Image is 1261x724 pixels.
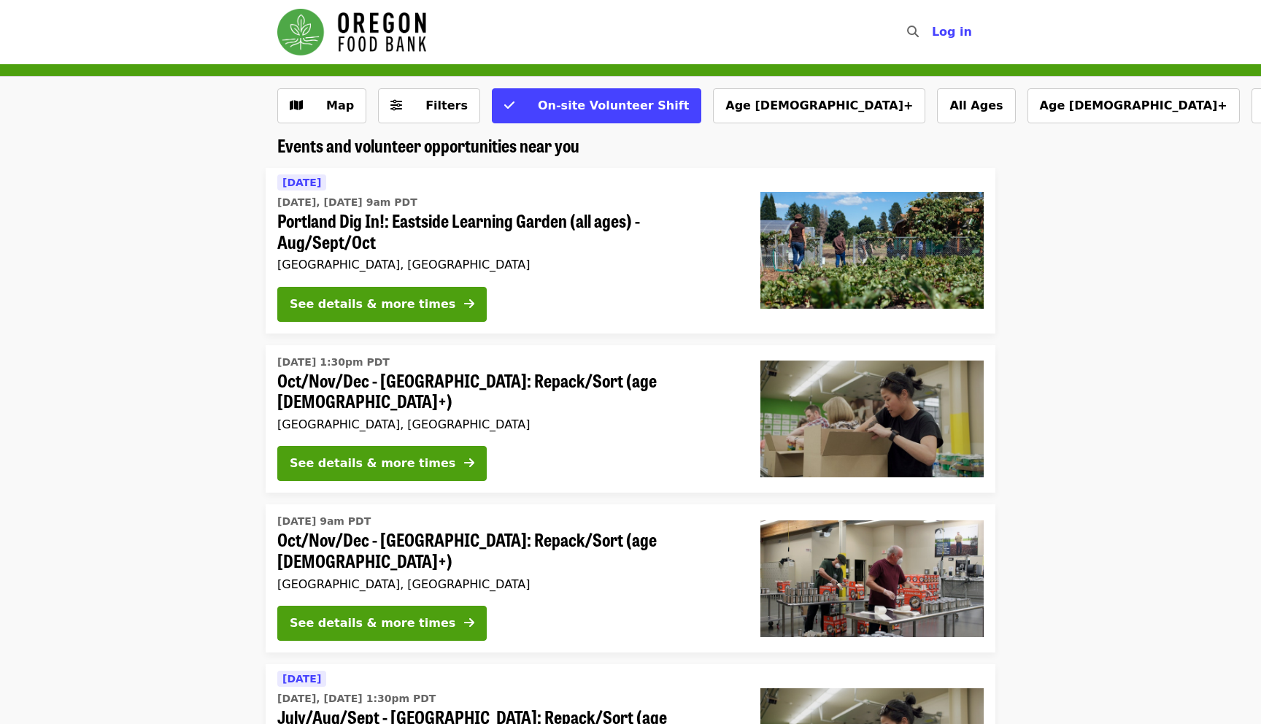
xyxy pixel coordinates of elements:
i: arrow-right icon [464,616,474,630]
img: Portland Dig In!: Eastside Learning Garden (all ages) - Aug/Sept/Oct organized by Oregon Food Bank [760,192,984,309]
button: See details & more times [277,287,487,322]
img: Oct/Nov/Dec - Portland: Repack/Sort (age 16+) organized by Oregon Food Bank [760,520,984,637]
a: See details for "Oct/Nov/Dec - Portland: Repack/Sort (age 8+)" [266,345,995,493]
button: On-site Volunteer Shift [492,88,701,123]
img: Oct/Nov/Dec - Portland: Repack/Sort (age 8+) organized by Oregon Food Bank [760,361,984,477]
div: See details & more times [290,455,455,472]
i: arrow-right icon [464,297,474,311]
span: Oct/Nov/Dec - [GEOGRAPHIC_DATA]: Repack/Sort (age [DEMOGRAPHIC_DATA]+) [277,529,737,571]
i: map icon [290,99,303,112]
time: [DATE], [DATE] 9am PDT [277,195,417,210]
i: arrow-right icon [464,456,474,470]
time: [DATE] 9am PDT [277,514,371,529]
button: Filters (0 selected) [378,88,480,123]
span: Map [326,99,354,112]
a: See details for "Portland Dig In!: Eastside Learning Garden (all ages) - Aug/Sept/Oct" [266,168,995,334]
time: [DATE], [DATE] 1:30pm PDT [277,691,436,706]
span: Filters [425,99,468,112]
div: See details & more times [290,296,455,313]
i: search icon [907,25,919,39]
span: [DATE] [282,177,321,188]
span: Portland Dig In!: Eastside Learning Garden (all ages) - Aug/Sept/Oct [277,210,737,253]
span: Events and volunteer opportunities near you [277,132,579,158]
span: Oct/Nov/Dec - [GEOGRAPHIC_DATA]: Repack/Sort (age [DEMOGRAPHIC_DATA]+) [277,370,737,412]
span: [DATE] [282,673,321,685]
i: check icon [504,99,514,112]
div: [GEOGRAPHIC_DATA], [GEOGRAPHIC_DATA] [277,417,737,431]
div: [GEOGRAPHIC_DATA], [GEOGRAPHIC_DATA] [277,258,737,271]
i: sliders-h icon [390,99,402,112]
time: [DATE] 1:30pm PDT [277,355,390,370]
button: See details & more times [277,446,487,481]
div: [GEOGRAPHIC_DATA], [GEOGRAPHIC_DATA] [277,577,737,591]
button: See details & more times [277,606,487,641]
button: Log in [920,18,984,47]
div: See details & more times [290,615,455,632]
input: Search [928,15,939,50]
button: All Ages [937,88,1015,123]
span: On-site Volunteer Shift [538,99,689,112]
a: See details for "Oct/Nov/Dec - Portland: Repack/Sort (age 16+)" [266,504,995,652]
button: Age [DEMOGRAPHIC_DATA]+ [1027,88,1240,123]
button: Age [DEMOGRAPHIC_DATA]+ [713,88,925,123]
button: Show map view [277,88,366,123]
span: Log in [932,25,972,39]
img: Oregon Food Bank - Home [277,9,426,55]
